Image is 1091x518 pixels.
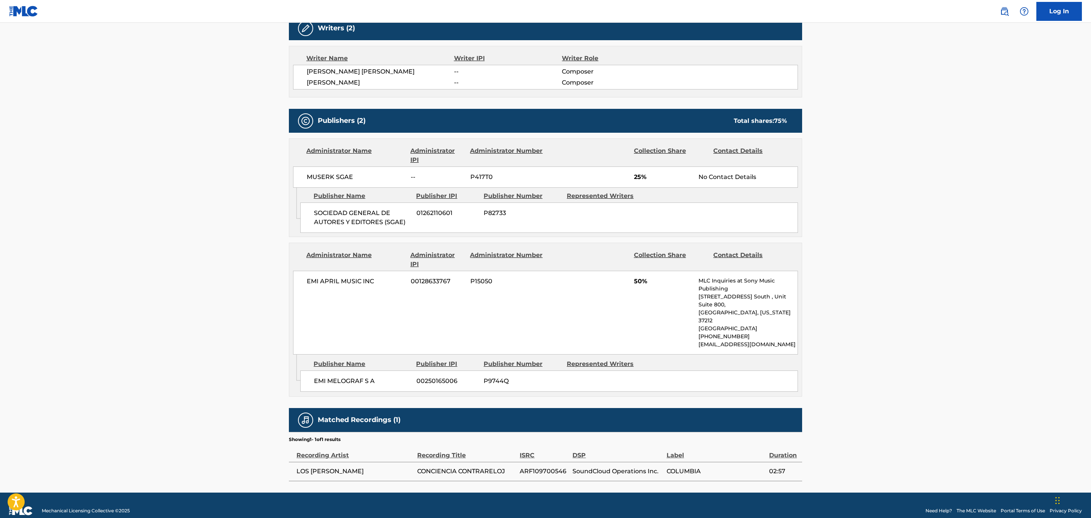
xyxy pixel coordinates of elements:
span: CONCIENCIA CONTRARELOJ [417,467,516,476]
span: P15050 [470,277,544,286]
span: -- [454,67,562,76]
span: LOS [PERSON_NAME] [296,467,413,476]
h5: Writers (2) [318,24,355,33]
div: Administrator Name [306,251,405,269]
div: Writer IPI [454,54,562,63]
iframe: Chat Widget [1053,482,1091,518]
div: Collection Share [634,251,708,269]
div: Publisher Name [314,359,410,369]
div: No Contact Details [698,173,798,182]
span: Mechanical Licensing Collective © 2025 [42,507,130,514]
span: SoundCloud Operations Inc. [572,467,663,476]
div: Administrator Number [470,146,544,165]
a: Privacy Policy [1050,507,1082,514]
span: EMI MELOGRAF S A [314,377,411,386]
div: Represented Writers [567,359,644,369]
span: 00250165006 [416,377,478,386]
span: Composer [562,78,660,87]
a: Portal Terms of Use [1001,507,1045,514]
div: Writer Role [562,54,660,63]
div: Publisher IPI [416,359,478,369]
span: P82733 [484,209,561,218]
div: Contact Details [713,146,787,165]
p: [EMAIL_ADDRESS][DOMAIN_NAME] [698,341,798,348]
div: Duration [769,443,798,460]
div: Administrator Name [306,146,405,165]
span: 00128633767 [411,277,465,286]
p: [PHONE_NUMBER] [698,333,798,341]
div: Recording Title [417,443,516,460]
div: Label [667,443,765,460]
div: Represented Writers [567,192,644,201]
span: 01262110601 [416,209,478,218]
div: Publisher Number [484,359,561,369]
div: ISRC [520,443,569,460]
span: -- [411,173,465,182]
div: Collection Share [634,146,708,165]
a: Need Help? [925,507,952,514]
span: 02:57 [769,467,798,476]
span: [PERSON_NAME] [PERSON_NAME] [307,67,454,76]
p: [STREET_ADDRESS] South , Unit Suite 800, [698,293,798,309]
div: Publisher Name [314,192,410,201]
span: SOCIEDAD GENERAL DE AUTORES Y EDITORES (SGAE) [314,209,411,227]
div: Help [1017,4,1032,19]
img: logo [9,506,33,515]
img: help [1020,7,1029,16]
div: Contact Details [713,251,787,269]
div: Publisher Number [484,192,561,201]
span: [PERSON_NAME] [307,78,454,87]
span: COLUMBIA [667,467,765,476]
div: Arrastrar [1055,489,1060,512]
span: P417T0 [470,173,544,182]
h5: Publishers (2) [318,116,366,125]
span: 75 % [774,117,787,124]
div: Widget de chat [1053,482,1091,518]
a: Log In [1036,2,1082,21]
div: Publisher IPI [416,192,478,201]
span: Composer [562,67,660,76]
div: Administrator IPI [410,146,464,165]
span: P9744Q [484,377,561,386]
h5: Matched Recordings (1) [318,416,400,424]
a: Public Search [997,4,1012,19]
span: -- [454,78,562,87]
img: MLC Logo [9,6,38,17]
div: DSP [572,443,663,460]
p: [GEOGRAPHIC_DATA] [698,325,798,333]
span: ARF109700546 [520,467,569,476]
div: Administrator Number [470,251,544,269]
p: Showing 1 - 1 of 1 results [289,436,341,443]
span: MUSERK SGAE [307,173,405,182]
div: Administrator IPI [410,251,464,269]
a: The MLC Website [957,507,996,514]
div: Total shares: [734,116,787,126]
img: Matched Recordings [301,416,310,425]
img: Publishers [301,116,310,126]
div: Recording Artist [296,443,413,460]
span: 25% [634,173,693,182]
img: search [1000,7,1009,16]
img: Writers [301,24,310,33]
span: EMI APRIL MUSIC INC [307,277,405,286]
p: [GEOGRAPHIC_DATA], [US_STATE] 37212 [698,309,798,325]
div: Writer Name [306,54,454,63]
span: 50% [634,277,693,286]
p: MLC Inquiries at Sony Music Publishing [698,277,798,293]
